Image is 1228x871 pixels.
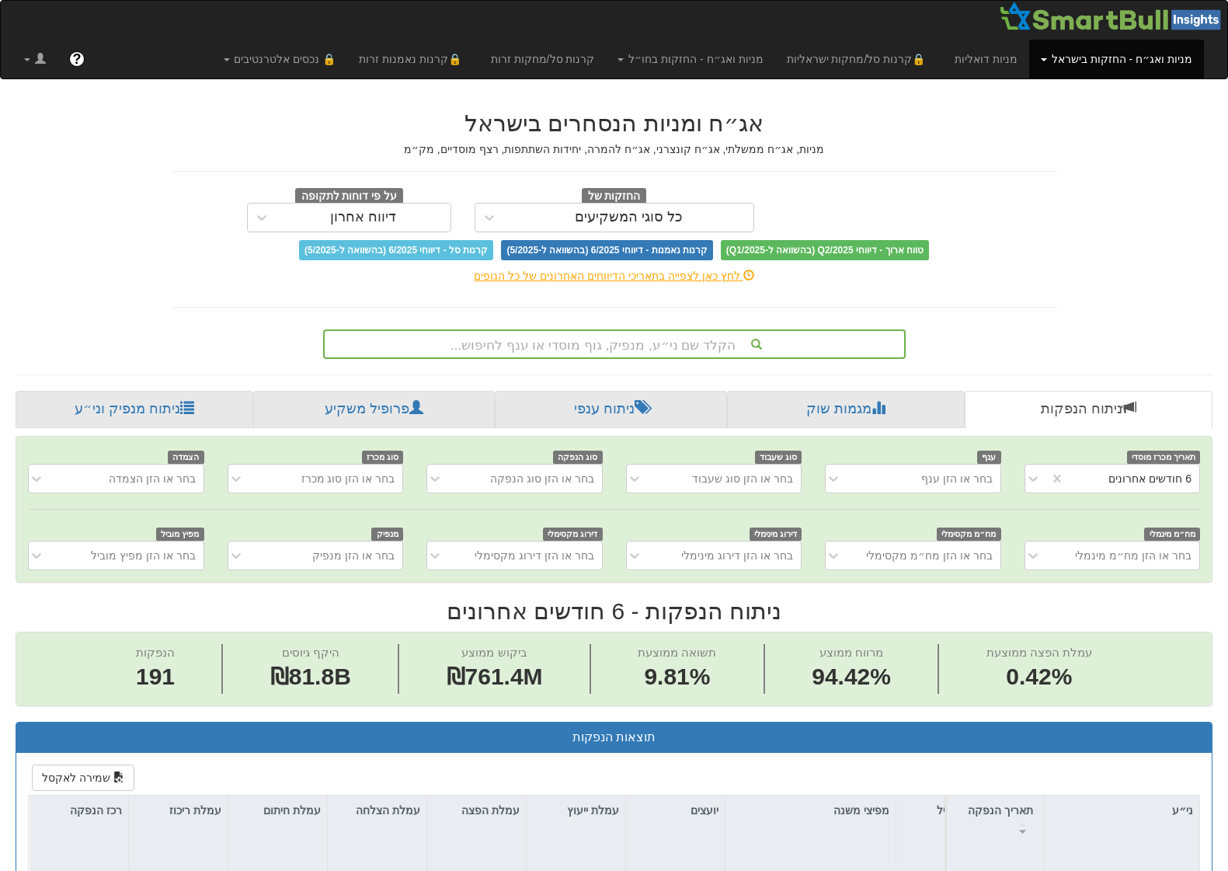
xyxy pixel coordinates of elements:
[461,646,527,659] span: ביקוש ממוצע
[325,331,904,357] div: הקלד שם ני״ע, מנפיק, גוף מוסדי או ענף לחיפוש...
[986,646,1092,659] span: עמלת הפצה ממוצעת
[330,210,396,225] div: דיווח אחרון
[427,796,526,825] div: עמלת הפצה
[937,528,1001,541] span: מח״מ מקסימלי
[347,40,479,78] a: 🔒קרנות נאמנות זרות
[725,796,896,825] div: מפיצי משנה
[501,240,712,260] span: קרנות נאמנות - דיווחי 6/2025 (בהשוואה ל-5/2025)
[136,646,175,659] span: הנפקות
[692,471,793,486] div: בחר או הזן סוג שעבוד
[721,240,929,260] span: טווח ארוך - דיווחי Q2/2025 (בהשוואה ל-Q1/2025)
[527,796,625,825] div: עמלת ייעוץ
[866,548,993,563] div: בחר או הזן מח״מ מקסימלי
[270,664,351,689] span: ₪81.8B
[282,646,339,659] span: היקף גיוסים
[312,548,395,563] div: בחר או הזן מנפיק
[638,660,716,694] span: 9.81%
[228,796,327,825] div: עמלת חיתום
[681,548,793,563] div: בחר או הזן דירוג מינימלי
[168,451,204,464] span: הצמדה
[638,646,716,659] span: תשואה ממוצעת
[479,40,607,78] a: קרנות סל/מחקות זרות
[295,188,403,205] span: על פי דוחות לתקופה
[136,660,175,694] span: 191
[299,240,493,260] span: קרנות סל - דיווחי 6/2025 (בהשוואה ל-5/2025)
[32,765,134,791] button: שמירה לאקסל
[943,40,1029,78] a: מניות דואליות
[212,40,348,78] a: 🔒 נכסים אלטרנטיבים
[575,210,683,225] div: כל סוגי המשקיעים
[626,796,725,825] div: יועצים
[947,796,1043,843] div: תאריך הנפקה
[490,471,594,486] div: בחר או הזן סוג הנפקה
[16,598,1212,624] h2: ניתוח הנפקות - 6 חודשים אחרונים
[109,471,196,486] div: בחר או הזן הצמדה
[91,548,196,563] div: בחר או הזן מפיץ מוביל
[172,110,1057,136] h2: אג״ח ומניות הנסחרים בישראל
[812,660,891,694] span: 94.42%
[328,796,426,825] div: עמלת הצלחה
[977,451,1001,464] span: ענף
[1075,548,1191,563] div: בחר או הזן מח״מ מינמלי
[965,391,1212,428] a: ניתוח הנפקות
[582,188,647,205] span: החזקות של
[16,391,253,428] a: ניתוח מנפיק וני״ע
[727,391,965,428] a: מגמות שוק
[986,660,1092,694] span: 0.42%
[28,730,1200,744] h3: תוצאות הנפקות
[129,796,228,825] div: עמלת ריכוז
[172,144,1057,155] h5: מניות, אג״ח ממשלתי, אג״ח קונצרני, אג״ח להמרה, יחידות השתתפות, רצף מוסדיים, מק״מ
[1029,40,1204,78] a: מניות ואג״ח - החזקות בישראל
[543,528,603,541] span: דירוג מקסימלי
[371,528,403,541] span: מנפיק
[921,471,993,486] div: בחר או הזן ענף
[1044,796,1199,825] div: ני״ע
[30,796,128,825] div: רכז הנפקה
[253,391,496,428] a: פרופיל משקיע
[775,40,943,78] a: 🔒קרנות סל/מחקות ישראליות
[553,451,603,464] span: סוג הנפקה
[819,646,883,659] span: מרווח ממוצע
[750,528,802,541] span: דירוג מינימלי
[1144,528,1200,541] span: מח״מ מינמלי
[57,40,96,78] a: ?
[362,451,404,464] span: סוג מכרז
[606,40,774,78] a: מניות ואג״ח - החזקות בחו״ל
[72,51,81,67] span: ?
[999,1,1227,32] img: Smartbull
[156,528,204,541] span: מפיץ מוביל
[301,471,395,486] div: בחר או הזן סוג מכרז
[495,391,727,428] a: ניתוח ענפי
[1108,471,1191,486] div: 6 חודשים אחרונים
[475,548,594,563] div: בחר או הזן דירוג מקסימלי
[1127,451,1200,464] span: תאריך מכרז מוסדי
[447,664,543,689] span: ₪761.4M
[755,451,802,464] span: סוג שעבוד
[160,268,1069,284] div: לחץ כאן לצפייה בתאריכי הדיווחים האחרונים של כל הגופים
